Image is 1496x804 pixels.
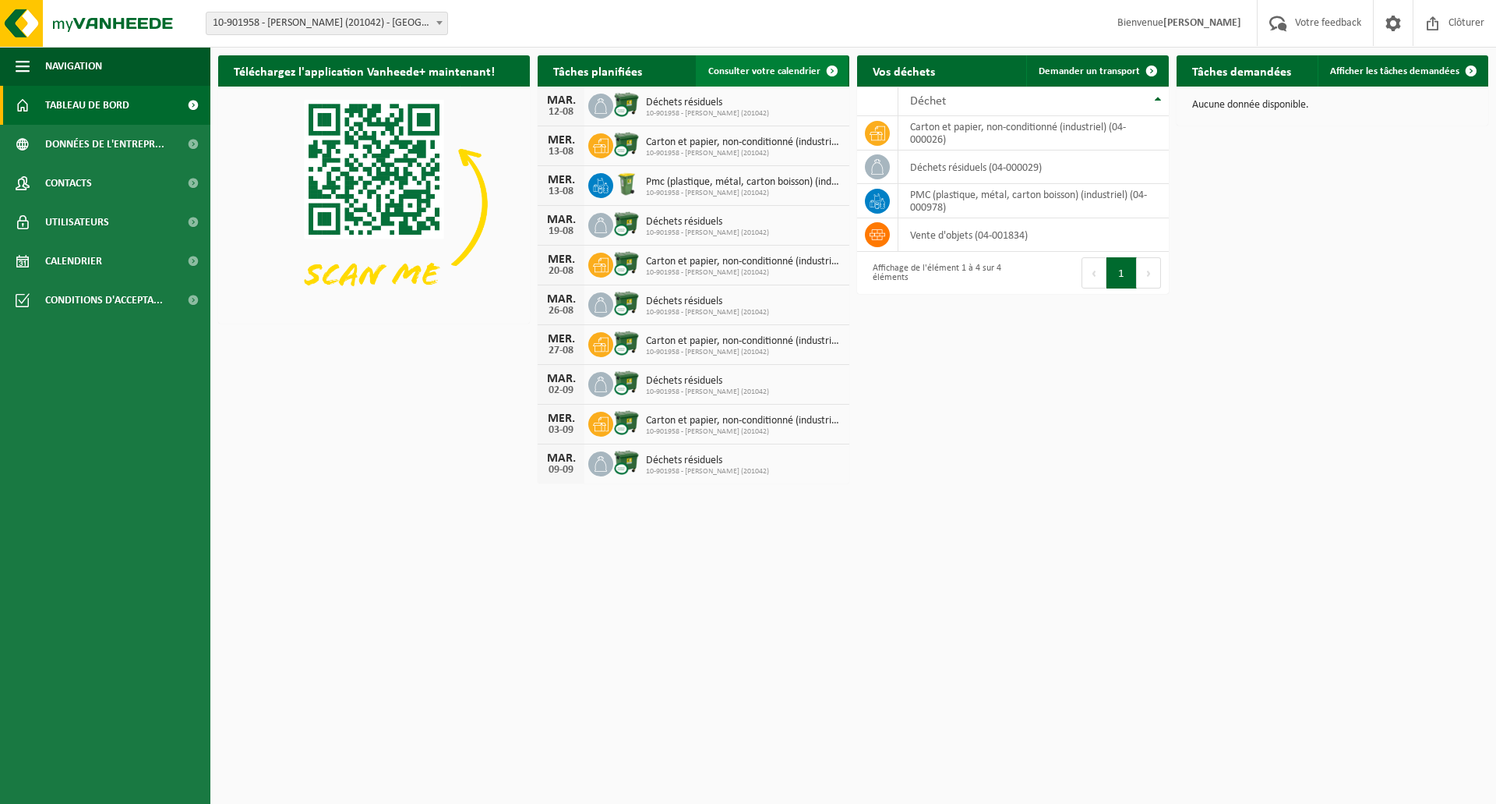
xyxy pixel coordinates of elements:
button: Next [1137,257,1161,289]
img: WB-1100-CU [613,91,640,118]
div: Affichage de l'élément 1 à 4 sur 4 éléments [865,256,1005,290]
div: MER. [545,134,577,147]
span: Navigation [45,47,102,86]
span: 10-901958 - AVA FLÉMALLE (201042) - FLÉMALLE [206,12,448,35]
span: 10-901958 - [PERSON_NAME] (201042) [646,189,841,198]
button: 1 [1106,257,1137,289]
span: Afficher les tâches demandées [1330,66,1459,76]
div: MAR. [545,94,577,107]
td: carton et papier, non-conditionné (industriel) (04-000026) [898,116,1169,151]
span: Déchets résiduels [646,296,769,308]
h2: Tâches demandées [1177,55,1307,86]
span: Données de l'entrepr... [45,125,164,164]
img: WB-1100-CU [613,131,640,158]
div: 27-08 [545,345,577,356]
div: MER. [545,174,577,186]
span: Utilisateurs [45,203,109,242]
img: WB-1100-CU [613,290,640,317]
div: 20-08 [545,266,577,277]
span: Carton et papier, non-conditionné (industriel) [646,136,841,149]
img: WB-0240-HPE-GN-50 [613,171,640,197]
span: Contacts [45,164,92,203]
span: Conditions d'accepta... [45,281,163,320]
div: MER. [545,253,577,266]
div: 12-08 [545,107,577,118]
td: déchets résiduels (04-000029) [898,151,1169,184]
strong: [PERSON_NAME] [1163,17,1241,29]
a: Afficher les tâches demandées [1318,55,1487,87]
span: 10-901958 - [PERSON_NAME] (201042) [646,427,841,437]
span: Demander un transport [1039,66,1140,76]
span: Déchets résiduels [646,455,769,467]
div: MAR. [545,214,577,226]
span: 10-901958 - [PERSON_NAME] (201042) [646,348,841,357]
div: 19-08 [545,226,577,237]
td: PMC (plastique, métal, carton boisson) (industriel) (04-000978) [898,184,1169,218]
span: 10-901958 - [PERSON_NAME] (201042) [646,268,841,278]
div: 09-09 [545,465,577,476]
img: WB-1100-CU [613,250,640,277]
h2: Vos déchets [857,55,951,86]
div: MAR. [545,452,577,465]
span: Carton et papier, non-conditionné (industriel) [646,415,841,427]
div: MAR. [545,293,577,306]
img: WB-1100-CU [613,449,640,476]
div: MER. [545,413,577,425]
span: 10-901958 - AVA FLÉMALLE (201042) - FLÉMALLE [206,12,447,34]
div: 02-09 [545,385,577,396]
span: Carton et papier, non-conditionné (industriel) [646,256,841,268]
img: WB-1100-CU [613,370,640,396]
span: Tableau de bord [45,86,129,125]
div: MAR. [545,373,577,385]
span: Carton et papier, non-conditionné (industriel) [646,335,841,348]
span: Pmc (plastique, métal, carton boisson) (industriel) [646,176,841,189]
span: 10-901958 - [PERSON_NAME] (201042) [646,109,769,119]
span: Calendrier [45,242,102,281]
img: WB-1100-CU [613,211,640,237]
div: 13-08 [545,186,577,197]
span: 10-901958 - [PERSON_NAME] (201042) [646,388,769,397]
td: vente d'objets (04-001834) [898,218,1169,252]
div: 13-08 [545,147,577,158]
span: 10-901958 - [PERSON_NAME] (201042) [646,149,841,158]
span: Déchets résiduels [646,375,769,388]
div: 03-09 [545,425,577,436]
span: Déchet [910,95,946,108]
a: Consulter votre calendrier [696,55,848,87]
div: 26-08 [545,306,577,317]
span: Consulter votre calendrier [708,66,820,76]
span: 10-901958 - [PERSON_NAME] (201042) [646,467,769,476]
div: MER. [545,333,577,345]
a: Demander un transport [1026,55,1167,87]
img: Download de VHEPlus App [218,87,530,321]
p: Aucune donnée disponible. [1192,100,1473,111]
img: WB-1100-CU [613,409,640,436]
img: WB-1100-CU [613,330,640,356]
h2: Tâches planifiées [538,55,658,86]
span: Déchets résiduels [646,216,769,228]
h2: Téléchargez l'application Vanheede+ maintenant! [218,55,510,86]
button: Previous [1081,257,1106,289]
span: 10-901958 - [PERSON_NAME] (201042) [646,228,769,238]
span: 10-901958 - [PERSON_NAME] (201042) [646,308,769,317]
span: Déchets résiduels [646,97,769,109]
